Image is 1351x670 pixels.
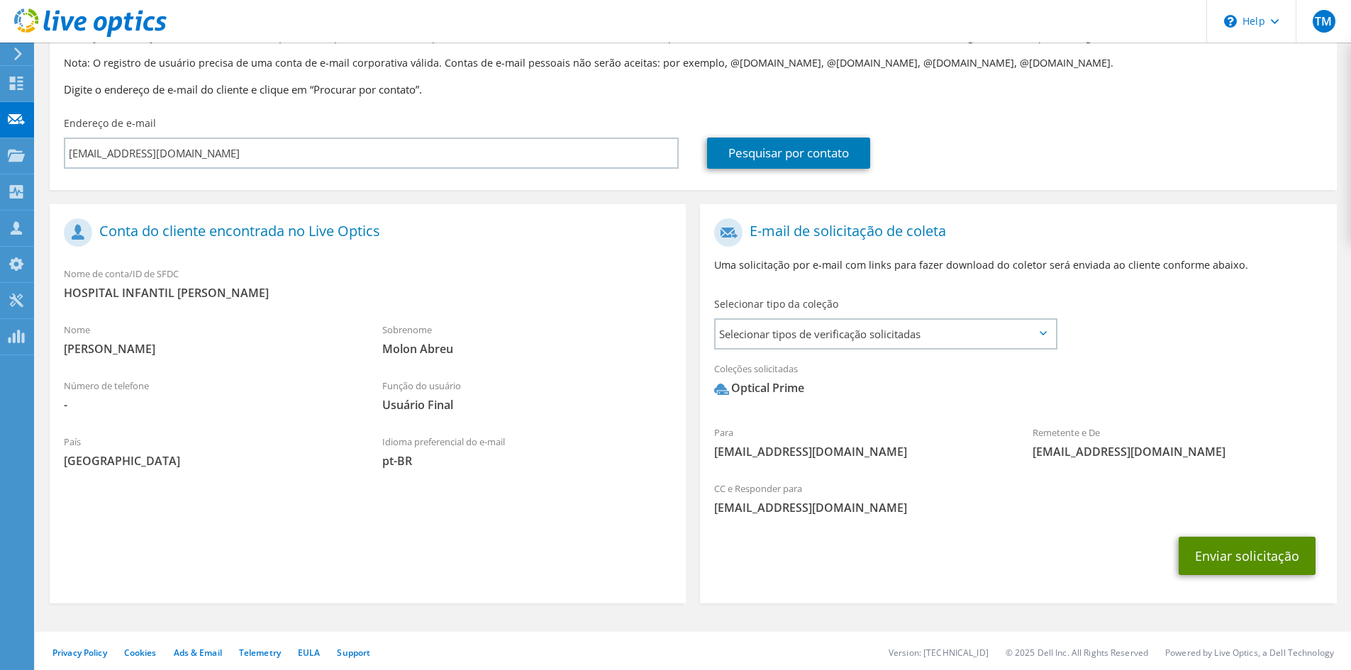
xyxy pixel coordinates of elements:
div: Sobrenome [368,315,686,364]
label: Endereço de e-mail [64,116,156,130]
p: Uma solicitação por e-mail com links para fazer download do coletor será enviada ao cliente confo... [714,257,1322,273]
div: Nome de conta/ID de SFDC [50,259,686,308]
a: Pesquisar por contato [707,138,870,169]
div: País [50,427,368,476]
div: Para [700,418,1018,467]
span: Usuário Final [382,397,672,413]
span: - [64,397,354,413]
h3: Digite o endereço de e-mail do cliente e clique em “Procurar por contato”. [64,82,1323,97]
a: Support [337,647,370,659]
a: Privacy Policy [52,647,107,659]
a: Cookies [124,647,157,659]
span: [GEOGRAPHIC_DATA] [64,453,354,469]
span: [EMAIL_ADDRESS][DOMAIN_NAME] [714,444,1004,459]
span: pt-BR [382,453,672,469]
span: [EMAIL_ADDRESS][DOMAIN_NAME] [1033,444,1323,459]
h1: E-mail de solicitação de coleta [714,218,1315,247]
div: Optical Prime [714,380,804,396]
svg: \n [1224,15,1237,28]
p: Nota: O registro de usuário precisa de uma conta de e-mail corporativa válida. Contas de e-mail p... [64,55,1323,71]
div: Função do usuário [368,371,686,420]
span: Selecionar tipos de verificação solicitadas [716,320,1055,348]
span: [PERSON_NAME] [64,341,354,357]
div: Nome [50,315,368,364]
a: Ads & Email [174,647,222,659]
div: Coleções solicitadas [700,354,1336,411]
label: Selecionar tipo da coleção [714,297,838,311]
span: TM [1313,10,1335,33]
div: Remetente e De [1018,418,1337,467]
span: HOSPITAL INFANTIL [PERSON_NAME] [64,285,672,301]
button: Enviar solicitação [1179,537,1316,575]
div: Número de telefone [50,371,368,420]
div: Idioma preferencial do e-mail [368,427,686,476]
h1: Conta do cliente encontrada no Live Optics [64,218,665,247]
li: © 2025 Dell Inc. All Rights Reserved [1006,647,1148,659]
li: Version: [TECHNICAL_ID] [889,647,989,659]
span: Molon Abreu [382,341,672,357]
span: [EMAIL_ADDRESS][DOMAIN_NAME] [714,500,1322,515]
a: Telemetry [239,647,281,659]
li: Powered by Live Optics, a Dell Technology [1165,647,1334,659]
a: EULA [298,647,320,659]
div: CC e Responder para [700,474,1336,523]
